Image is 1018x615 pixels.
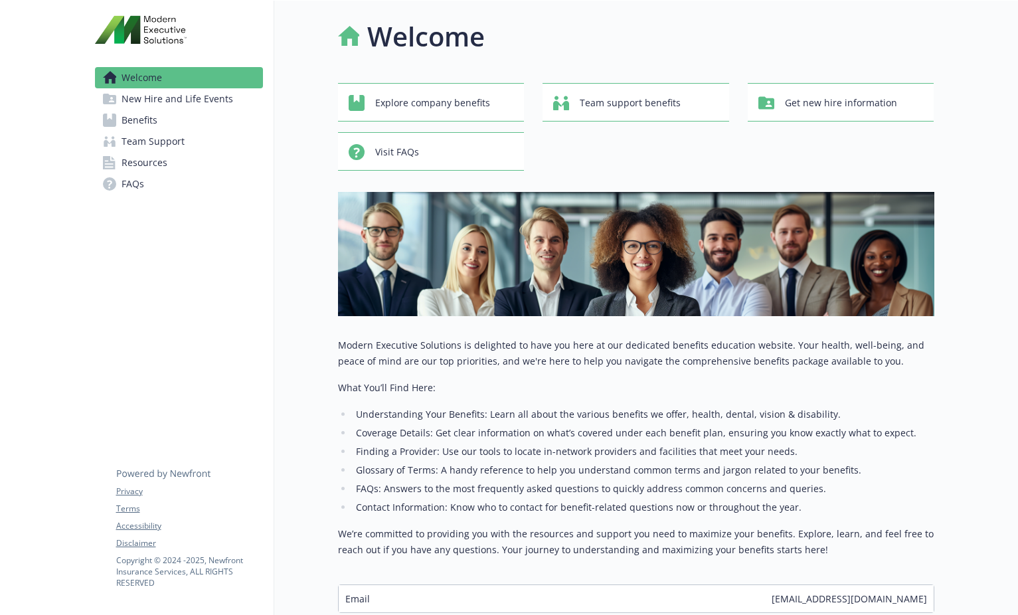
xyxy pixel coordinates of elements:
a: Privacy [116,485,262,497]
span: Team support benefits [580,90,681,116]
a: New Hire and Life Events [95,88,263,110]
span: Explore company benefits [375,90,490,116]
button: Visit FAQs [338,132,525,171]
button: Explore company benefits [338,83,525,122]
span: Visit FAQs [375,139,419,165]
li: Understanding Your Benefits: Learn all about the various benefits we offer, health, dental, visio... [353,406,934,422]
a: Benefits [95,110,263,131]
button: Get new hire information [748,83,934,122]
a: Resources [95,152,263,173]
li: Finding a Provider: Use our tools to locate in-network providers and facilities that meet your ne... [353,444,934,460]
img: overview page banner [338,192,934,316]
a: FAQs [95,173,263,195]
span: Email [345,592,370,606]
a: Terms [116,503,262,515]
p: We’re committed to providing you with the resources and support you need to maximize your benefit... [338,526,934,558]
a: Team Support [95,131,263,152]
button: Team support benefits [543,83,729,122]
span: Benefits [122,110,157,131]
li: Glossary of Terms: A handy reference to help you understand common terms and jargon related to yo... [353,462,934,478]
li: FAQs: Answers to the most frequently asked questions to quickly address common concerns and queries. [353,481,934,497]
li: Contact Information: Know who to contact for benefit-related questions now or throughout the year. [353,499,934,515]
a: Disclaimer [116,537,262,549]
span: FAQs [122,173,144,195]
span: New Hire and Life Events [122,88,233,110]
span: Welcome [122,67,162,88]
span: Resources [122,152,167,173]
span: Team Support [122,131,185,152]
p: Modern Executive Solutions is delighted to have you here at our dedicated benefits education webs... [338,337,934,369]
span: [EMAIL_ADDRESS][DOMAIN_NAME] [772,592,927,606]
a: Accessibility [116,520,262,532]
p: Copyright © 2024 - 2025 , Newfront Insurance Services, ALL RIGHTS RESERVED [116,555,262,588]
li: Coverage Details: Get clear information on what’s covered under each benefit plan, ensuring you k... [353,425,934,441]
h1: Welcome [367,17,485,56]
a: Welcome [95,67,263,88]
p: What You’ll Find Here: [338,380,934,396]
span: Get new hire information [785,90,897,116]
